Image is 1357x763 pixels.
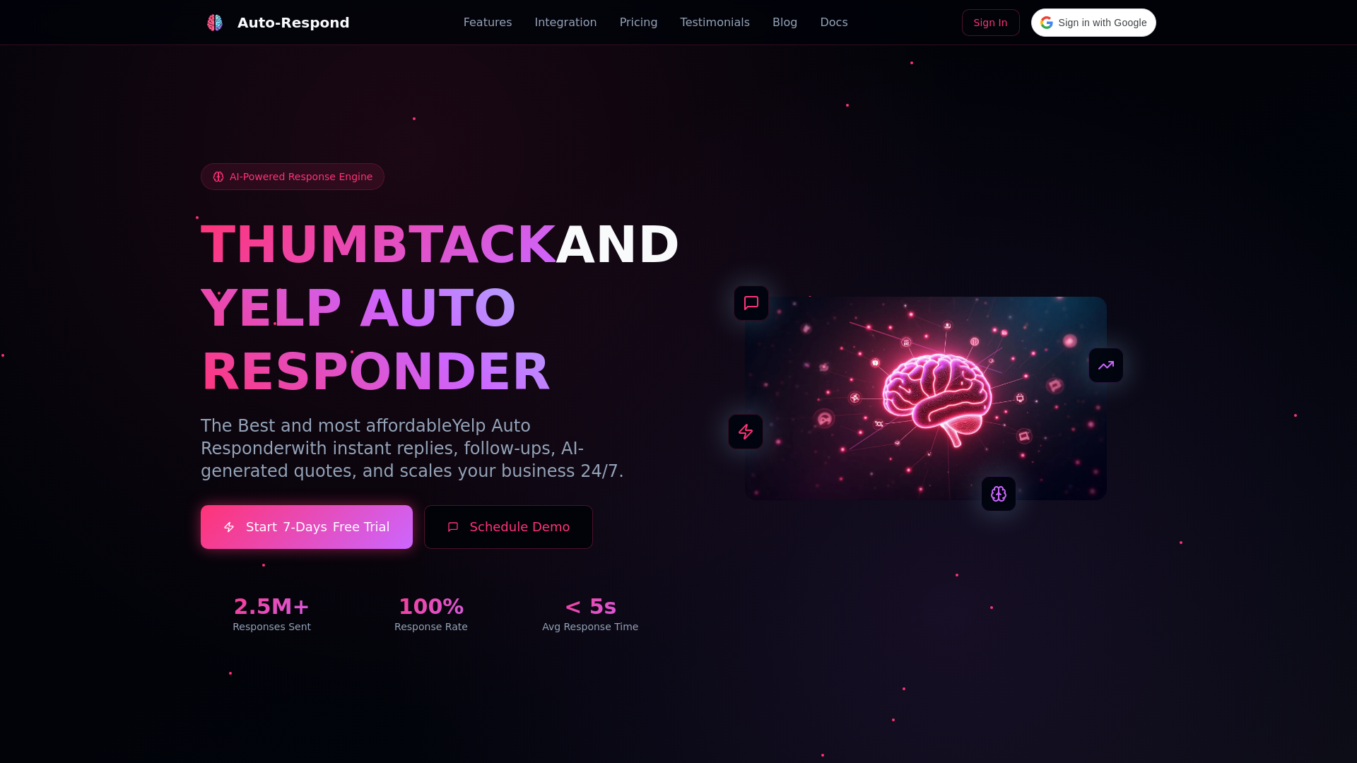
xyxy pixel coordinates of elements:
div: Response Rate [360,620,502,634]
img: AI Neural Network Brain [745,297,1107,500]
div: Sign in with Google [1031,8,1156,37]
span: AND [556,215,680,274]
a: Pricing [620,14,658,31]
a: Integration [534,14,597,31]
a: Start7-DaysFree Trial [201,505,413,549]
div: Responses Sent [201,620,343,634]
span: Yelp Auto Responder [201,416,531,459]
span: AI-Powered Response Engine [230,170,372,184]
span: 7-Days [283,517,327,537]
p: The Best and most affordable with instant replies, follow-ups, AI-generated quotes, and scales yo... [201,415,662,483]
div: < 5s [519,594,662,620]
div: 2.5M+ [201,594,343,620]
div: Avg Response Time [519,620,662,634]
a: Testimonials [681,14,751,31]
h1: YELP AUTO RESPONDER [201,276,662,403]
a: Blog [773,14,797,31]
a: Docs [820,14,847,31]
div: 100% [360,594,502,620]
span: Sign in with Google [1059,16,1147,30]
img: Auto-Respond Logo [206,14,223,31]
button: Schedule Demo [424,505,594,549]
a: Auto-Respond LogoAuto-Respond [201,8,350,37]
a: Sign In [962,9,1020,36]
a: Features [464,14,512,31]
div: Auto-Respond [237,13,350,32]
span: THUMBTACK [201,215,556,274]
